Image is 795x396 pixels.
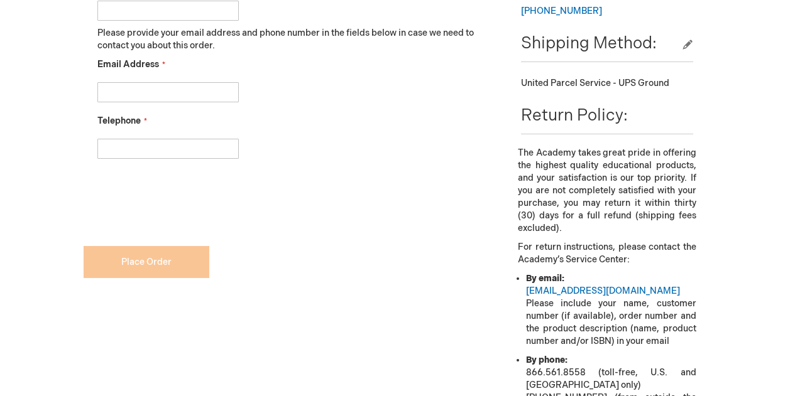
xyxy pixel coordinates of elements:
iframe: reCAPTCHA [84,179,275,228]
span: Telephone [97,115,141,126]
li: Please include your name, customer number (if available), order number and the product descriptio... [526,272,696,348]
p: Please provide your email address and phone number in the fields below in case we need to contact... [97,27,484,52]
p: The Academy takes great pride in offering the highest quality educational products, and your sati... [518,147,696,235]
span: Email Address [97,59,159,70]
strong: By phone: [526,355,567,365]
a: [PHONE_NUMBER] [521,6,602,16]
strong: By email: [526,273,564,284]
p: For return instructions, please contact the Academy’s Service Center: [518,241,696,266]
span: Return Policy: [521,106,628,126]
span: Shipping Method: [521,34,657,53]
a: [EMAIL_ADDRESS][DOMAIN_NAME] [526,286,680,296]
span: United Parcel Service - UPS Ground [521,78,669,88]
